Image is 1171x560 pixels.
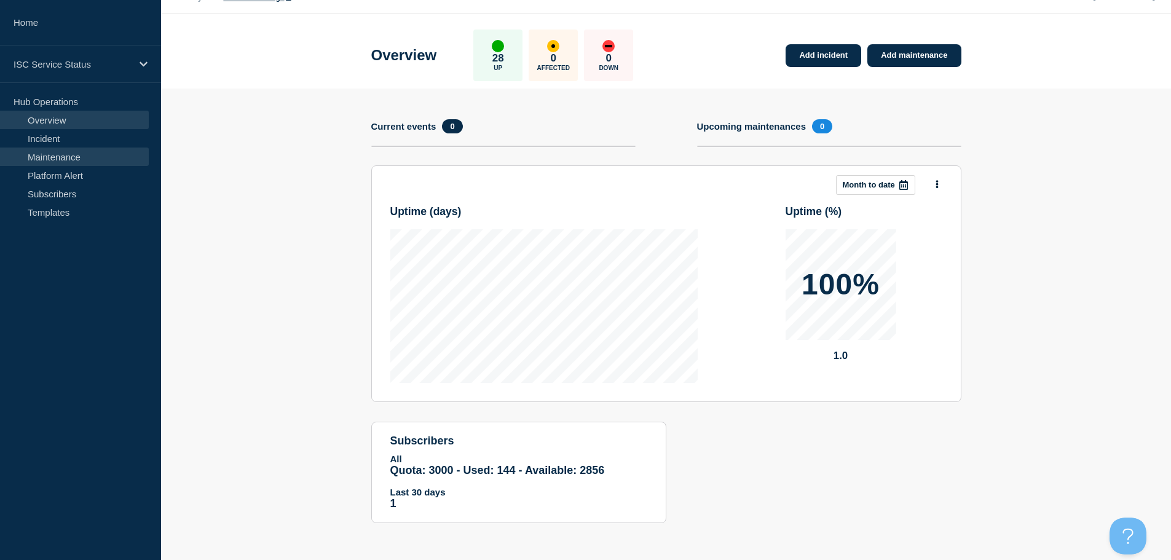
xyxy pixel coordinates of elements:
p: Down [599,65,618,71]
span: 0 [812,119,832,133]
p: 28 [492,52,504,65]
p: 0 [551,52,556,65]
p: 100% [802,270,880,299]
a: Add maintenance [867,44,961,67]
div: down [602,40,615,52]
p: 1 [390,497,647,510]
p: ISC Service Status [14,59,132,69]
p: Up [494,65,502,71]
h4: Upcoming maintenances [697,121,806,132]
iframe: Help Scout Beacon - Open [1110,518,1146,554]
h3: Uptime ( % ) [786,205,842,218]
div: up [492,40,504,52]
p: All [390,454,647,464]
p: Affected [537,65,570,71]
div: affected [547,40,559,52]
span: 0 [442,119,462,133]
h4: subscribers [390,435,647,448]
p: 0 [606,52,612,65]
span: Quota: 3000 - Used: 144 - Available: 2856 [390,464,605,476]
p: Month to date [843,180,895,189]
button: Month to date [836,175,915,195]
p: 1.0 [786,350,896,362]
p: Last 30 days [390,487,647,497]
h1: Overview [371,47,437,64]
h3: Uptime ( days ) [390,205,462,218]
a: Add incident [786,44,861,67]
h4: Current events [371,121,436,132]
